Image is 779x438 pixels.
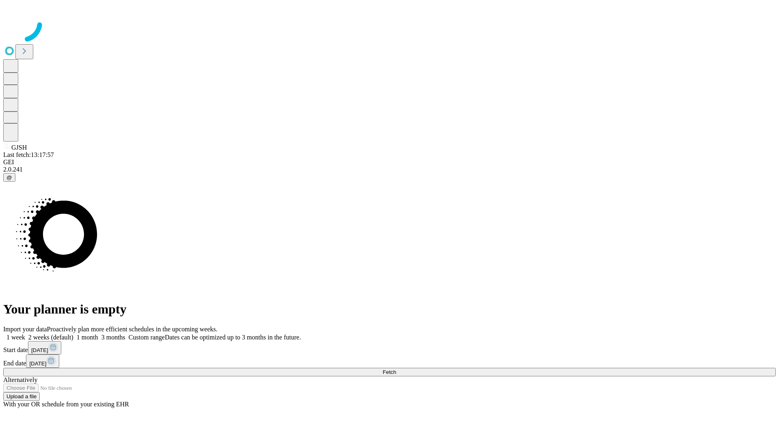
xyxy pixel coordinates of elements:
[29,361,46,367] span: [DATE]
[3,376,37,383] span: Alternatively
[3,326,47,333] span: Import your data
[3,173,15,182] button: @
[3,341,776,354] div: Start date
[3,166,776,173] div: 2.0.241
[3,151,54,158] span: Last fetch: 13:17:57
[383,369,396,375] span: Fetch
[26,354,59,368] button: [DATE]
[47,326,217,333] span: Proactively plan more efficient schedules in the upcoming weeks.
[28,341,61,354] button: [DATE]
[3,354,776,368] div: End date
[6,334,25,341] span: 1 week
[3,392,40,401] button: Upload a file
[129,334,165,341] span: Custom range
[28,334,73,341] span: 2 weeks (default)
[3,159,776,166] div: GEI
[165,334,301,341] span: Dates can be optimized up to 3 months in the future.
[3,368,776,376] button: Fetch
[11,144,27,151] span: GJSH
[6,174,12,180] span: @
[3,401,129,408] span: With your OR schedule from your existing EHR
[31,347,48,353] span: [DATE]
[77,334,98,341] span: 1 month
[3,302,776,317] h1: Your planner is empty
[101,334,125,341] span: 3 months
